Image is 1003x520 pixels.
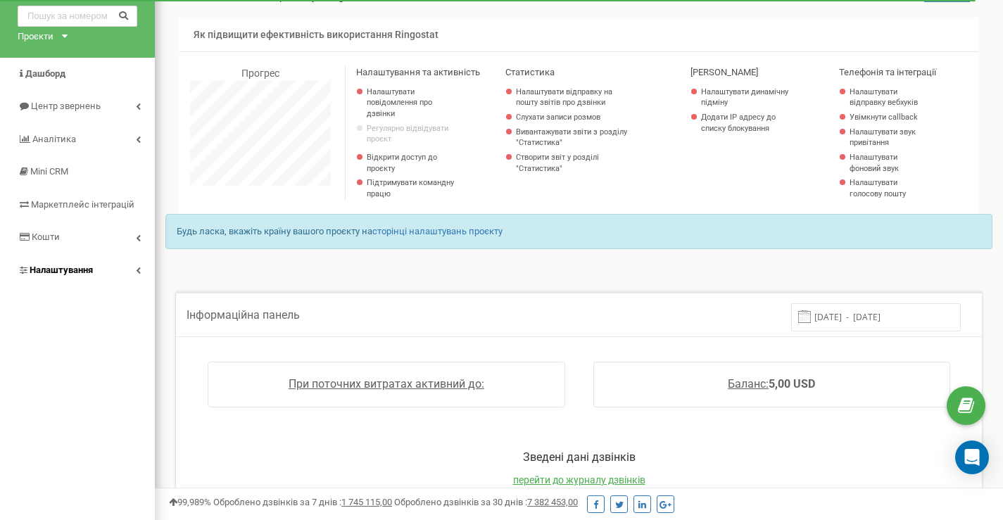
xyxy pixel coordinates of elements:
span: Як підвищити ефективність використання Ringostat [194,29,439,40]
a: Налаштувати відправку на пошту звітів про дзвінки [516,87,636,108]
p: Підтримувати командну працю [367,177,461,199]
div: Open Intercom Messenger [955,440,989,474]
a: Баланс:5,00 USD [728,377,815,391]
span: Налаштування та активність [356,67,480,77]
a: сторінці налаштувань проєкту [372,226,503,236]
a: При поточних витратах активний до: [289,377,484,391]
span: Статистика [505,67,555,77]
a: Вивантажувати звіти з розділу "Статистика" [516,127,636,148]
a: Налаштувати звук привітання [850,127,928,148]
span: Оброблено дзвінків за 30 днів : [394,497,578,507]
span: 99,989% [169,497,211,507]
span: Телефонія та інтеграції [839,67,936,77]
span: Баланс: [728,377,769,391]
input: Пошук за номером [18,6,137,27]
a: перейти до журналу дзвінків [513,474,645,486]
span: Зведені дані дзвінків [523,450,636,464]
span: Аналiтика [32,134,76,144]
div: Проєкти [18,30,53,44]
a: Слухати записи розмов [516,112,636,123]
span: [PERSON_NAME] [690,67,758,77]
span: Маркетплейс інтеграцій [31,199,134,210]
a: Створити звіт у розділі "Статистика" [516,152,636,174]
u: 1 745 115,00 [341,497,392,507]
span: Прогрес [241,68,279,79]
a: Налаштувати повідомлення про дзвінки [367,87,461,120]
a: Налаштувати фоновий звук [850,152,928,174]
span: Mini CRM [30,166,68,177]
span: Дашборд [25,68,65,79]
span: Інформаційна панель [187,308,300,322]
u: 7 382 453,00 [527,497,578,507]
a: Налаштувати голосову пошту [850,177,928,199]
a: Налаштувати динамічну підміну [701,87,795,108]
a: Увімкнути callback [850,112,928,123]
a: Додати IP адресу до списку блокування [701,112,795,134]
span: Налаштування [30,265,93,275]
p: Регулярно відвідувати проєкт [367,123,461,145]
p: Будь ласка, вкажіть країну вашого проєкту на [177,225,981,239]
span: Центр звернень [31,101,101,111]
a: Налаштувати відправку вебхуків [850,87,928,108]
span: Кошти [32,232,60,242]
span: Оброблено дзвінків за 7 днів : [213,497,392,507]
a: Відкрити доступ до проєкту [367,152,461,174]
